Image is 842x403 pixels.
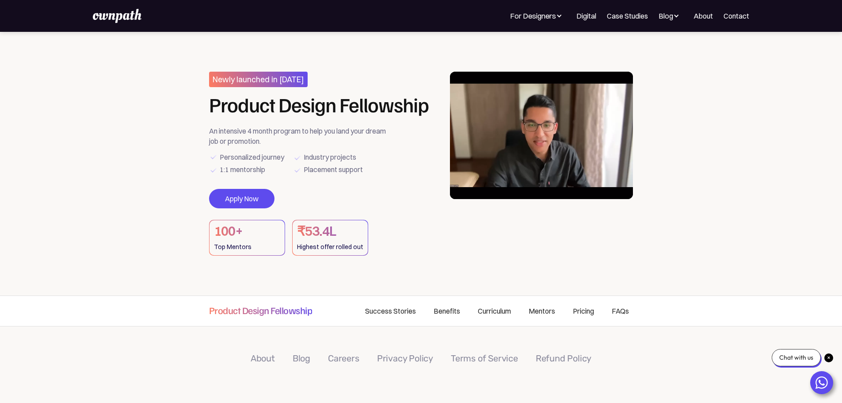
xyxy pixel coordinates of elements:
[220,163,265,176] div: 1:1 mentorship
[693,11,713,21] a: About
[659,11,673,21] div: Blog
[209,94,429,115] h1: Product Design Fellowship
[297,241,363,253] div: Highest offer rolled out
[220,151,284,163] div: Personalized journey
[603,296,633,326] a: FAQs
[607,11,648,21] a: Case Studies
[659,11,683,21] div: Blog
[214,241,280,253] div: Top Mentors
[510,11,566,21] div: For Designers
[469,296,520,326] a: Curriculum
[251,353,275,364] a: About
[451,353,518,364] a: Terms of Service
[328,353,359,364] a: Careers
[297,223,363,240] h1: ₹53.4L
[209,304,312,316] h4: Product Design Fellowship
[564,296,603,326] a: Pricing
[576,11,596,21] a: Digital
[772,349,821,366] div: Chat with us
[377,353,433,364] a: Privacy Policy
[293,353,310,364] a: Blog
[724,11,749,21] a: Contact
[510,11,556,21] div: For Designers
[209,189,274,208] a: Apply Now
[209,126,392,146] div: An intensive 4 month program to help you land your dream job or promotion.
[209,296,312,323] a: Product Design Fellowship
[356,296,425,326] a: Success Stories
[214,223,280,240] h1: 100+
[536,353,591,364] a: Refund Policy
[304,151,356,163] div: Industry projects
[209,72,308,87] h3: Newly launched in [DATE]
[425,296,469,326] a: Benefits
[520,296,564,326] a: Mentors
[304,163,363,176] div: Placement support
